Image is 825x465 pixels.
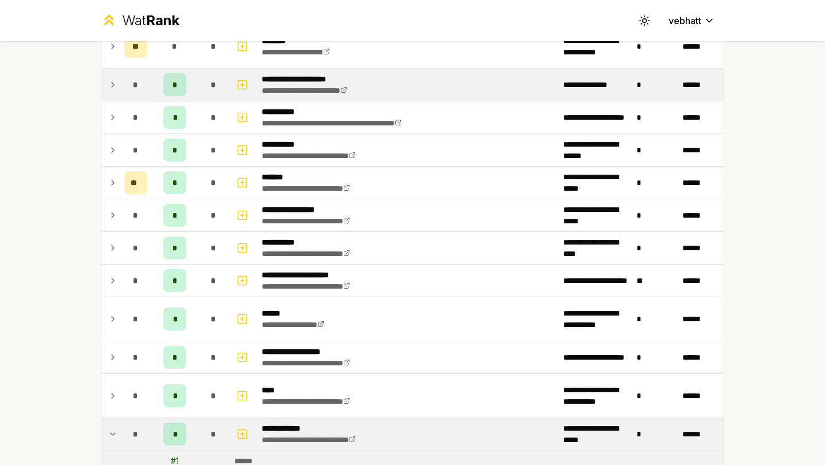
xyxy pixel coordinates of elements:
[101,11,179,30] a: WatRank
[659,10,724,31] button: vebhatt
[669,14,701,27] span: vebhatt
[122,11,179,30] div: Wat
[146,12,179,29] span: Rank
